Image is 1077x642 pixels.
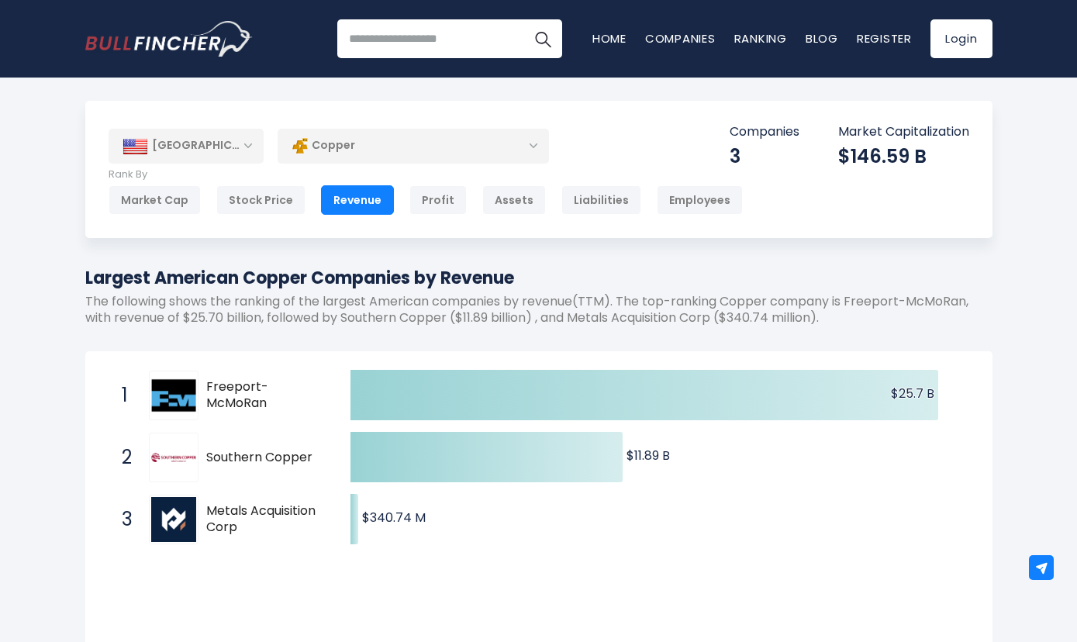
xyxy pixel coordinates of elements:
[109,168,743,181] p: Rank By
[730,124,799,140] p: Companies
[109,129,264,163] div: [GEOGRAPHIC_DATA]
[657,185,743,215] div: Employees
[592,30,627,47] a: Home
[482,185,546,215] div: Assets
[206,503,323,536] span: Metals Acquisition Corp
[409,185,467,215] div: Profit
[730,144,799,168] div: 3
[645,30,716,47] a: Companies
[151,373,196,418] img: Freeport-McMoRan
[627,447,670,464] text: $11.89 B
[561,185,641,215] div: Liabilities
[523,19,562,58] button: Search
[85,265,992,291] h1: Largest American Copper Companies by Revenue
[362,509,426,526] text: $340.74 M
[806,30,838,47] a: Blog
[734,30,787,47] a: Ranking
[891,385,934,402] text: $25.7 B
[838,144,969,168] div: $146.59 B
[206,450,323,466] span: Southern Copper
[206,379,323,412] span: Freeport-McMoRan
[114,382,129,409] span: 1
[114,444,129,471] span: 2
[216,185,305,215] div: Stock Price
[857,30,912,47] a: Register
[85,21,253,57] img: Bullfincher logo
[930,19,992,58] a: Login
[151,453,196,461] img: Southern Copper
[114,506,129,533] span: 3
[85,294,992,326] p: The following shows the ranking of the largest American companies by revenue(TTM). The top-rankin...
[838,124,969,140] p: Market Capitalization
[321,185,394,215] div: Revenue
[278,128,549,164] div: Copper
[151,497,196,542] img: Metals Acquisition Corp
[109,185,201,215] div: Market Cap
[85,21,252,57] a: Go to homepage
